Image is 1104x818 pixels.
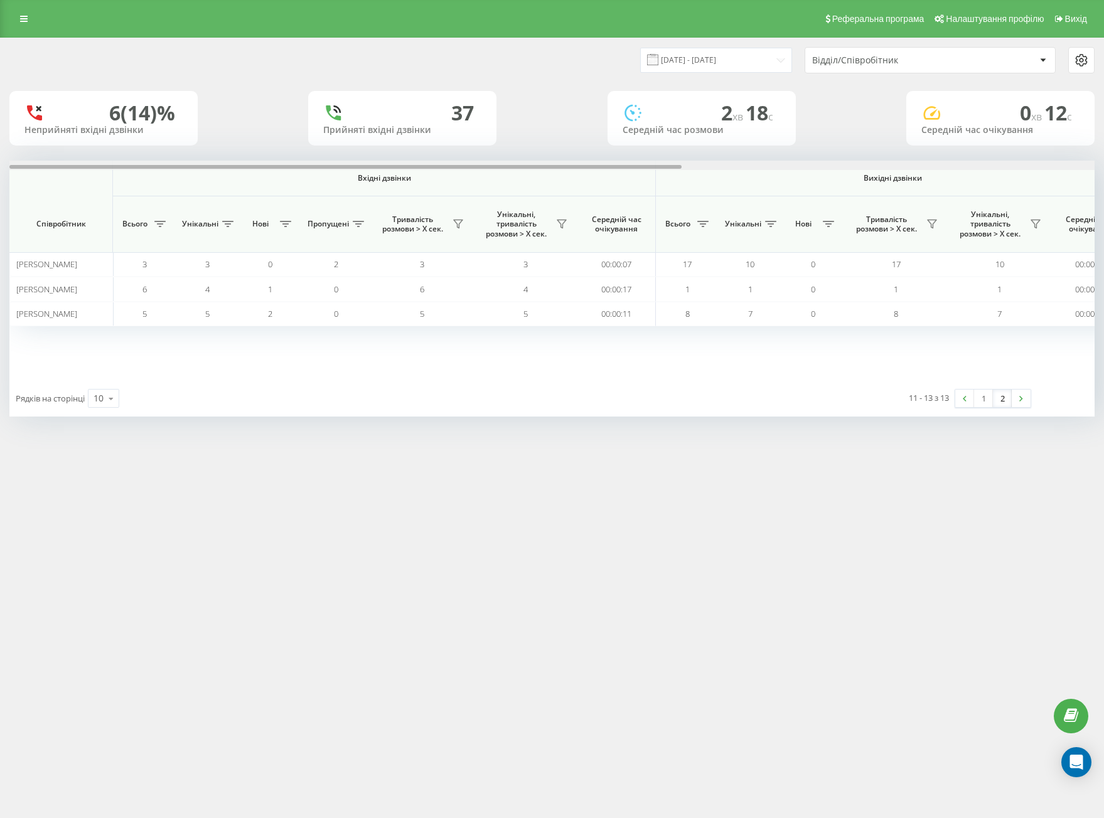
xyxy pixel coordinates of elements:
span: 2 [721,99,746,126]
span: 0 [811,308,815,319]
div: 37 [451,101,474,125]
span: 1 [997,284,1002,295]
span: 18 [746,99,773,126]
div: Неприйняті вхідні дзвінки [24,125,183,135]
span: Всього [119,219,151,229]
span: 3 [420,258,424,270]
span: 7 [748,308,753,319]
td: 00:00:07 [577,252,656,277]
span: Нові [245,219,276,229]
span: Унікальні, тривалість розмови > Х сек. [480,210,552,239]
span: 12 [1044,99,1072,126]
span: 6 [420,284,424,295]
span: Вихід [1065,14,1087,24]
span: 17 [683,258,692,270]
span: 3 [142,258,147,270]
span: 5 [523,308,528,319]
span: 10 [746,258,754,270]
div: Відділ/Співробітник [812,55,962,66]
span: 6 [142,284,147,295]
span: c [1067,110,1072,124]
td: 00:00:17 [577,277,656,301]
span: Унікальні [182,219,218,229]
span: 1 [748,284,753,295]
span: Рядків на сторінці [16,393,85,404]
span: 4 [523,284,528,295]
span: 4 [205,284,210,295]
span: 1 [894,284,898,295]
span: [PERSON_NAME] [16,308,77,319]
span: хв [732,110,746,124]
span: 2 [268,308,272,319]
span: 0 [268,258,272,270]
span: 1 [268,284,272,295]
span: Всього [662,219,694,229]
div: Середній час очікування [921,125,1080,135]
span: 0 [811,258,815,270]
span: Пропущені [308,219,349,229]
span: Реферальна програма [832,14,924,24]
span: 17 [892,258,901,270]
div: 10 [94,392,104,405]
span: 3 [205,258,210,270]
div: 6 (14)% [109,101,175,125]
span: Тривалість розмови > Х сек. [850,215,923,234]
div: Прийняті вхідні дзвінки [323,125,481,135]
span: 5 [142,308,147,319]
a: 1 [974,390,993,407]
span: Середній час очікування [587,215,646,234]
span: c [768,110,773,124]
div: Open Intercom Messenger [1061,747,1091,777]
span: 0 [334,308,338,319]
span: 8 [894,308,898,319]
span: Унікальні, тривалість розмови > Х сек. [954,210,1026,239]
span: Налаштування профілю [946,14,1044,24]
span: Тривалість розмови > Х сек. [377,215,449,234]
span: Нові [788,219,819,229]
span: 2 [334,258,338,270]
span: 5 [205,308,210,319]
span: Вихідні дзвінки [685,173,1100,183]
span: 3 [523,258,528,270]
span: 0 [334,284,338,295]
div: 11 - 13 з 13 [909,391,949,404]
div: Середній час розмови [623,125,781,135]
span: 10 [995,258,1004,270]
td: 00:00:11 [577,302,656,326]
span: 5 [420,308,424,319]
span: 0 [1020,99,1044,126]
a: 2 [993,390,1012,407]
span: Співробітник [20,219,102,229]
span: [PERSON_NAME] [16,284,77,295]
span: 1 [685,284,690,295]
span: хв [1031,110,1044,124]
span: 7 [997,308,1002,319]
span: Вхідні дзвінки [146,173,623,183]
span: 8 [685,308,690,319]
span: 0 [811,284,815,295]
span: [PERSON_NAME] [16,258,77,270]
span: Унікальні [725,219,761,229]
